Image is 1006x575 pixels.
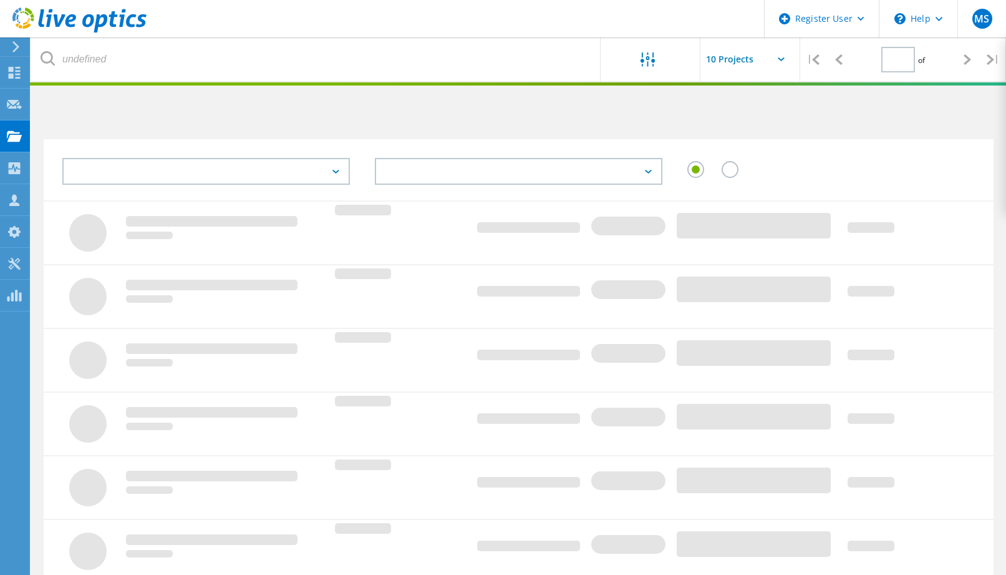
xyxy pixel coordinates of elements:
[894,13,906,24] svg: \n
[800,37,826,82] div: |
[31,37,601,81] input: undefined
[918,55,925,66] span: of
[974,14,989,24] span: MS
[980,37,1006,82] div: |
[12,26,147,35] a: Live Optics Dashboard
